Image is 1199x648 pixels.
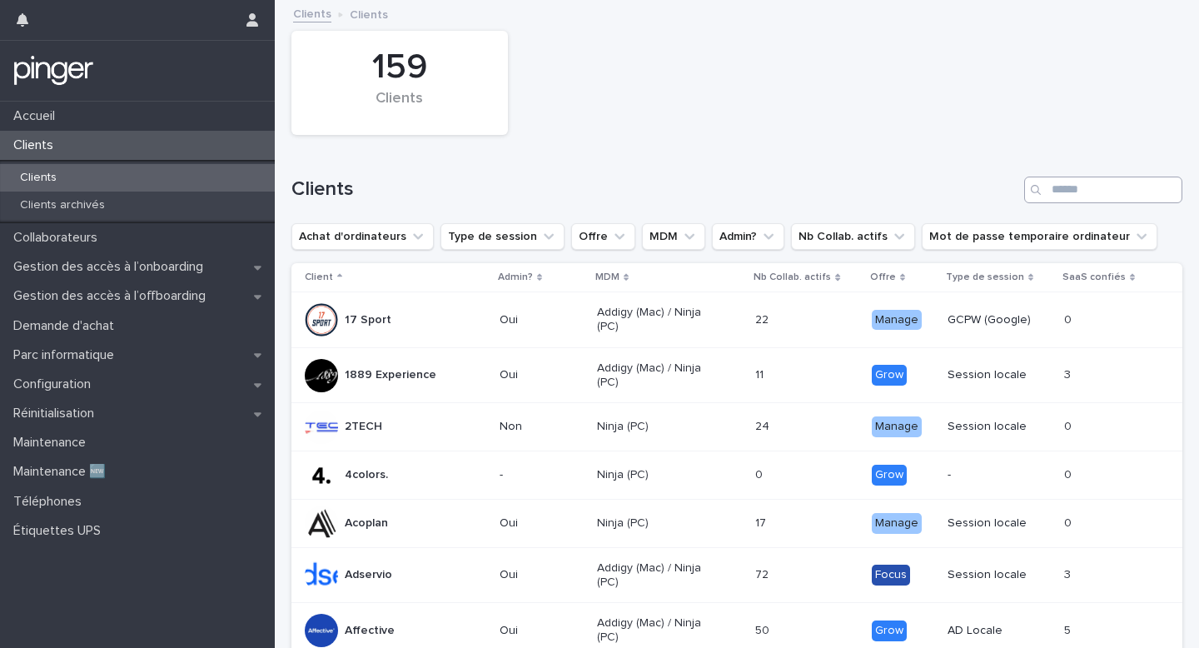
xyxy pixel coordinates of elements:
p: 4colors. [345,468,388,482]
p: MDM [595,268,619,287]
div: 159 [320,47,480,88]
h1: Clients [291,177,1017,202]
p: Clients [7,171,70,185]
p: Oui [500,568,584,582]
p: 5 [1064,621,1074,638]
p: Session locale [948,516,1051,531]
p: Configuration [7,376,104,392]
p: Admin? [498,268,533,287]
tr: 17 SportOuiAddigy (Mac) / Ninja (PC)2222 ManageGCPW (Google)00 [291,292,1182,348]
div: Focus [872,565,910,586]
p: Maintenance [7,435,99,451]
p: Demande d'achat [7,318,127,334]
a: Clients [293,3,331,22]
p: Oui [500,368,584,382]
div: Grow [872,365,907,386]
p: Clients [350,4,388,22]
p: Session locale [948,420,1051,434]
p: Gestion des accès à l’offboarding [7,288,219,304]
div: Clients [320,90,480,125]
tr: 2TECHNonNinja (PC)2424 ManageSession locale00 [291,403,1182,451]
p: Ninja (PC) [597,468,716,482]
button: Achat d'ordinateurs [291,223,434,250]
p: 1889 Experience [345,368,436,382]
p: 17 [755,513,769,531]
div: Manage [872,513,922,534]
p: SaaS confiés [1062,268,1126,287]
p: 24 [755,416,773,434]
p: Oui [500,313,584,327]
tr: 4colors.-Ninja (PC)00 Grow-00 [291,451,1182,500]
p: Ninja (PC) [597,516,716,531]
p: Oui [500,516,584,531]
p: Réinitialisation [7,406,107,421]
button: Admin? [712,223,784,250]
p: AD Locale [948,624,1051,638]
p: - [500,468,584,482]
input: Search [1024,177,1182,203]
button: Type de session [440,223,565,250]
p: 3 [1064,565,1074,582]
p: Session locale [948,568,1051,582]
p: 72 [755,565,772,582]
p: Gestion des accès à l’onboarding [7,259,216,275]
p: 17 Sport [345,313,391,327]
p: Client [305,268,333,287]
p: Parc informatique [7,347,127,363]
p: Étiquettes UPS [7,523,114,539]
p: Addigy (Mac) / Ninja (PC) [597,306,716,334]
p: Maintenance 🆕 [7,464,119,480]
p: GCPW (Google) [948,313,1051,327]
button: Offre [571,223,635,250]
p: Affective [345,624,395,638]
p: Oui [500,624,584,638]
button: Mot de passe temporaire ordinateur [922,223,1157,250]
p: Acoplan [345,516,388,531]
p: 0 [1064,310,1075,327]
tr: AcoplanOuiNinja (PC)1717 ManageSession locale00 [291,499,1182,547]
p: Non [500,420,584,434]
p: - [948,468,1051,482]
p: Addigy (Mac) / Ninja (PC) [597,361,716,390]
p: Téléphones [7,494,95,510]
img: mTgBEunGTSyRkCgitkcU [13,54,94,87]
p: Clients archivés [7,198,118,212]
p: Session locale [948,368,1051,382]
p: Collaborateurs [7,230,111,246]
p: 0 [1064,513,1075,531]
p: Nb Collab. actifs [754,268,831,287]
p: Ninja (PC) [597,420,716,434]
p: 22 [755,310,772,327]
p: 11 [755,365,767,382]
p: 0 [1064,465,1075,482]
p: Offre [870,268,896,287]
p: 0 [1064,416,1075,434]
p: Accueil [7,108,68,124]
div: Grow [872,465,907,486]
div: Manage [872,310,922,331]
p: 50 [755,621,773,638]
p: 2TECH [345,420,382,434]
p: Addigy (Mac) / Ninja (PC) [597,561,716,590]
p: Adservio [345,568,392,582]
div: Manage [872,416,922,437]
p: 3 [1064,365,1074,382]
tr: 1889 ExperienceOuiAddigy (Mac) / Ninja (PC)1111 GrowSession locale33 [291,347,1182,403]
p: Clients [7,137,67,153]
p: Type de session [946,268,1024,287]
p: Addigy (Mac) / Ninja (PC) [597,616,716,645]
tr: AdservioOuiAddigy (Mac) / Ninja (PC)7272 FocusSession locale33 [291,547,1182,603]
button: MDM [642,223,705,250]
p: 0 [755,465,766,482]
div: Grow [872,621,907,641]
button: Nb Collab. actifs [791,223,915,250]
